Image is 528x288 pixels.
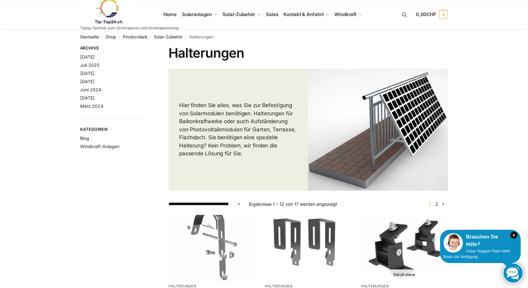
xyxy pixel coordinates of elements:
[265,215,351,280] img: Balkonhaken für Solarmodule - Eckig
[80,54,95,60] a: [DATE]
[220,0,263,29] a: Solar-Zubehör
[416,11,436,17] span: 0,00
[154,34,183,39] a: Solar-Zubehör
[283,11,323,17] span: Kontakt & Anfahrt
[106,34,116,39] a: Shop
[80,126,143,133] span: Kategorien
[266,11,278,17] span: Sales
[263,0,281,29] a: Sales
[168,45,448,61] h1: Halterungen
[99,35,106,40] span: /
[80,144,119,149] a: Windkraft-Anlagen
[168,201,241,207] select: Shop-Reihenfolge
[361,215,448,280] img: Gelenkhalterung Solarmodul
[427,201,432,207] span: Seite 1
[123,34,147,39] a: Photovoltaik
[426,11,436,17] span: CHF
[80,29,448,45] nav: Breadcrumb
[441,201,446,207] a: →
[443,249,510,259] span: Unser Support-Team steht Ihnen zur Verfügung
[80,26,179,30] p: Tiptop Technik zum Stromsparen und Stromgewinnung
[249,201,337,207] p: Ergebnisse 1 – 12 von 17 werden angezeigt
[80,135,89,141] a: Blog
[443,233,463,253] img: Customer service
[361,215,448,280] a: Out of stockGelenkhalterung Solarmodul
[416,5,448,24] a: 0,00CHF 0
[183,35,189,40] span: /
[80,95,95,101] a: [DATE]
[143,45,146,52] button: Close filters
[80,34,99,39] a: Startseite
[223,11,255,17] span: Solar-Zubehör
[332,0,365,29] a: Windkraft
[80,79,95,84] a: [DATE]
[116,35,123,40] span: /
[179,0,220,29] a: Solaranlagen
[510,232,517,239] i: Schließen
[334,11,356,17] span: Windkraft
[80,103,103,109] a: März 2024
[179,101,298,158] p: Hier finden Sie alles, was Sie zur Befestigung von Solarmodulen benötigen. Halterungen für Balkon...
[434,201,440,207] a: Seite 2
[182,11,212,17] span: Solaranlagen
[281,0,332,29] a: Kontakt & Anfahrt
[443,233,517,248] div: Brauchen Sie Hilfe?
[439,10,448,19] span: 0
[168,215,255,280] img: Balkonhaken für runde Handläufe
[147,35,154,40] span: /
[80,62,99,68] a: Juli 2025
[80,87,101,92] a: Juni 2024
[425,201,448,207] nav: Produkt-Seitennummerierung
[308,69,448,191] img: Halterungen
[80,45,143,51] span: Archive
[80,71,95,76] a: [DATE]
